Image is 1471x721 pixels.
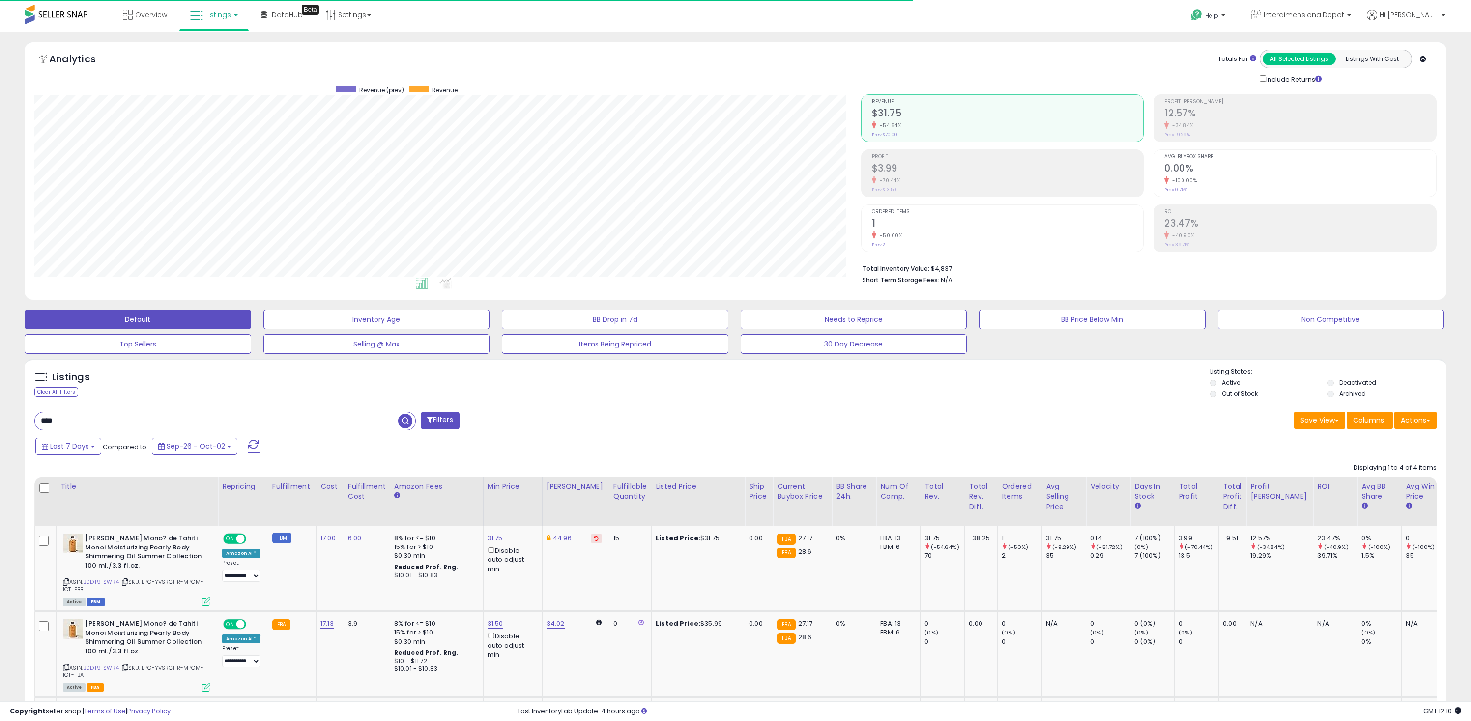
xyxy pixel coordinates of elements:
div: 0 [613,619,644,628]
div: Min Price [488,481,538,491]
div: 0 [924,637,964,646]
div: ASIN: [63,619,210,690]
div: $0.30 min [394,637,476,646]
span: DataHub [272,10,303,20]
span: Hi [PERSON_NAME] [1380,10,1439,20]
div: Avg Selling Price [1046,481,1082,512]
div: Current Buybox Price [777,481,828,502]
small: (0%) [1090,629,1104,636]
small: (0%) [924,629,938,636]
small: (-50%) [1008,543,1028,551]
button: 30 Day Decrease [741,334,967,354]
div: N/A [1317,619,1350,628]
small: (-9.29%) [1052,543,1076,551]
span: Avg. Buybox Share [1164,154,1436,160]
div: 0% [836,619,868,628]
b: Reduced Prof. Rng. [394,563,459,571]
div: 0.14 [1090,534,1130,543]
div: Repricing [222,481,264,491]
span: InterdimensionalDepot [1264,10,1344,20]
span: Profit [872,154,1144,160]
small: (0%) [1179,629,1192,636]
small: (0%) [1134,629,1148,636]
div: 15% for > $10 [394,543,476,551]
b: Listed Price: [656,619,700,628]
a: 44.96 [553,533,572,543]
button: Sep-26 - Oct-02 [152,438,237,455]
div: 0.00 [749,619,765,628]
span: 28.6 [798,547,812,556]
span: 2025-10-11 12:10 GMT [1423,706,1461,716]
div: Amazon AI * [222,549,260,558]
div: Fulfillment [272,481,312,491]
h2: $31.75 [872,108,1144,121]
div: 35 [1406,551,1445,560]
div: Amazon Fees [394,481,479,491]
i: Calculated using Dynamic Max Price. [596,619,602,626]
div: 8% for <= $10 [394,619,476,628]
div: 1 [1002,534,1041,543]
div: FBM: 6 [880,628,913,637]
div: 8% for <= $10 [394,534,476,543]
small: FBA [777,619,795,630]
div: $10 - $11.72 [394,657,476,665]
a: 34.02 [547,619,565,629]
strong: Copyright [10,706,46,716]
div: FBA: 13 [880,619,913,628]
small: (0%) [1002,629,1015,636]
small: Prev: 39.71% [1164,242,1189,248]
button: Default [25,310,251,329]
small: Amazon Fees. [394,491,400,500]
img: 41Io+5RGLrL._SL40_.jpg [63,534,83,553]
div: Total Rev. [924,481,960,502]
small: FBM [272,533,291,543]
h5: Analytics [49,52,115,68]
div: Ordered Items [1002,481,1038,502]
span: ROI [1164,209,1436,215]
small: (-70.44%) [1185,543,1212,551]
button: BB Price Below Min [979,310,1206,329]
div: $35.99 [656,619,737,628]
div: 0 [1002,619,1041,628]
h2: $3.99 [872,163,1144,176]
div: 0% [1361,534,1401,543]
div: 7 (100%) [1134,551,1174,560]
img: 41Io+5RGLrL._SL40_.jpg [63,619,83,639]
div: -9.51 [1223,534,1239,543]
div: 19.29% [1250,551,1313,560]
div: Totals For [1218,55,1256,64]
small: (-51.72%) [1096,543,1122,551]
button: Columns [1347,412,1393,429]
span: Ordered Items [872,209,1144,215]
button: Items Being Repriced [502,334,728,354]
small: (-40.9%) [1324,543,1349,551]
a: Help [1183,1,1235,32]
small: (0%) [1134,543,1148,551]
div: 15% for > $10 [394,628,476,637]
b: Short Term Storage Fees: [863,276,939,284]
h2: 1 [872,218,1144,231]
span: Profit [PERSON_NAME] [1164,99,1436,105]
span: N/A [941,275,952,285]
div: Days In Stock [1134,481,1170,502]
b: [PERSON_NAME] Mono? de Tahiti Monoi Moisturizing Pearly Body Shimmering Oil Summer Collection 100... [85,534,204,573]
div: Total Rev. Diff. [969,481,993,512]
span: 27.17 [798,533,813,543]
div: $10.01 - $10.83 [394,665,476,673]
div: 0 [1406,534,1445,543]
div: 31.75 [1046,534,1086,543]
span: All listings currently available for purchase on Amazon [63,683,86,692]
div: 0 [1179,619,1218,628]
div: $31.75 [656,534,737,543]
div: 39.71% [1317,551,1357,560]
span: OFF [245,620,260,629]
button: Non Competitive [1218,310,1444,329]
small: FBA [272,619,290,630]
div: 0 [1090,619,1130,628]
div: 1.5% [1361,551,1401,560]
div: 0 [1002,637,1041,646]
div: Tooltip anchor [302,5,319,15]
small: (-54.64%) [931,543,959,551]
small: Prev: 19.29% [1164,132,1190,138]
div: 0.00 [1223,619,1239,628]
